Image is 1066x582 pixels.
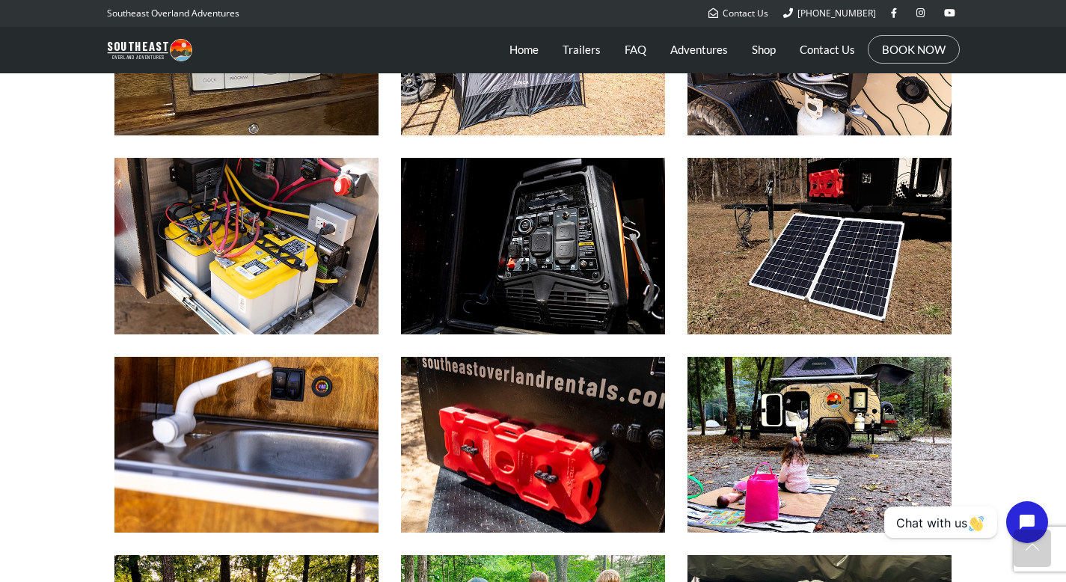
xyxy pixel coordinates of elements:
span: Contact Us [723,7,768,19]
img: optima-yellow-top-dual-battery-system.webp [114,158,379,334]
img: genmax-3500iaed-generator.webp [401,158,665,334]
p: Southeast Overland Adventures [107,4,239,23]
img: rotopax-4-gallon-gas-container.webp [401,357,665,533]
a: BOOK NOW [882,42,946,57]
a: Contact Us [708,7,768,19]
a: Shop [752,31,776,68]
a: Adventures [670,31,728,68]
a: FAQ [625,31,646,68]
span: [PHONE_NUMBER] [797,7,876,19]
a: Trailers [563,31,601,68]
img: sink-and-battery-guage.webp [114,357,379,533]
img: child-on-blanket-1200x800.jpg [687,357,952,533]
img: Southeast Overland Adventures [107,39,192,61]
a: Contact Us [800,31,855,68]
a: [PHONE_NUMBER] [783,7,876,19]
img: zamp-solar-panel.webp [687,158,952,334]
a: Home [509,31,539,68]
